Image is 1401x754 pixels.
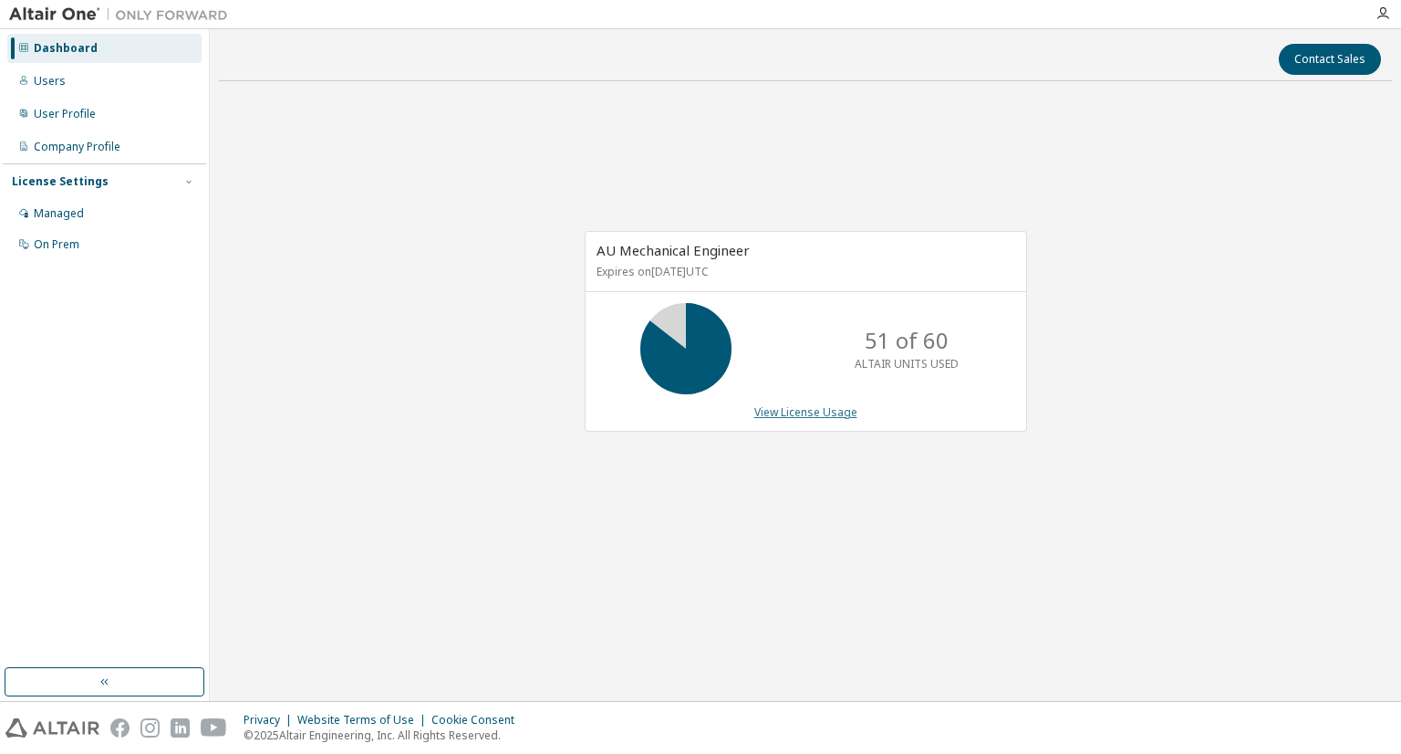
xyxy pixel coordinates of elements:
div: Privacy [244,713,297,728]
p: Expires on [DATE] UTC [597,264,1011,279]
div: User Profile [34,107,96,121]
div: License Settings [12,174,109,189]
div: Managed [34,206,84,221]
div: Company Profile [34,140,120,154]
div: Cookie Consent [431,713,525,728]
p: ALTAIR UNITS USED [855,356,959,372]
p: 51 of 60 [865,325,949,356]
a: View License Usage [754,404,857,420]
img: instagram.svg [140,718,160,738]
div: Users [34,74,66,89]
div: Website Terms of Use [297,713,431,728]
p: © 2025 Altair Engineering, Inc. All Rights Reserved. [244,728,525,743]
img: facebook.svg [110,718,130,738]
span: AU Mechanical Engineer [597,241,750,259]
img: altair_logo.svg [5,718,99,738]
img: youtube.svg [201,718,227,738]
div: Dashboard [34,41,98,56]
img: linkedin.svg [171,718,190,738]
img: Altair One [9,5,237,24]
button: Contact Sales [1279,44,1381,75]
div: On Prem [34,237,79,252]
